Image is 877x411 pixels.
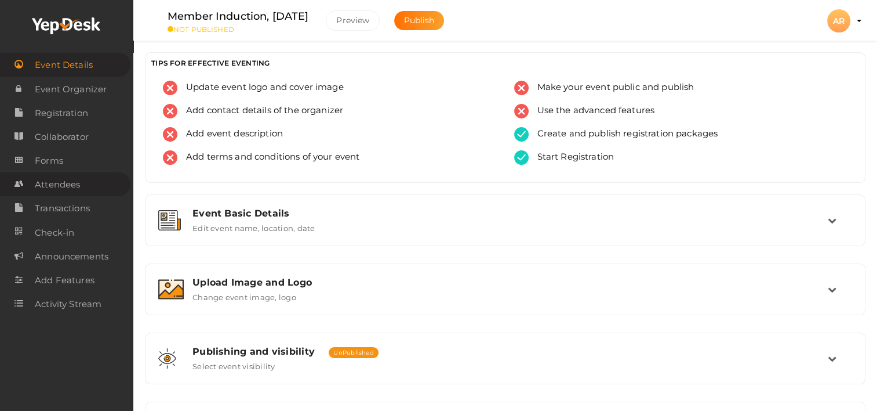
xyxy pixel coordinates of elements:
profile-pic: AR [827,16,850,26]
a: Publishing and visibility UnPublished Select event visibility [151,362,859,373]
label: Member Induction, [DATE] [168,8,308,25]
span: Publish [404,15,435,26]
span: Activity Stream [35,293,101,316]
small: NOT PUBLISHED [168,25,308,34]
img: error.svg [163,104,177,118]
span: Add Features [35,269,94,292]
button: Preview [326,10,380,31]
span: Registration [35,102,88,125]
span: Add terms and conditions of your event [177,150,359,165]
img: tick-success.svg [514,150,529,165]
a: Upload Image and Logo Change event image, logo [151,293,859,304]
span: Update event logo and cover image [177,81,344,95]
a: Event Basic Details Edit event name, location, date [151,224,859,235]
img: shared-vision.svg [158,348,176,369]
img: image.svg [158,279,184,300]
span: Start Registration [529,150,614,165]
img: event-details.svg [158,210,181,230]
img: error.svg [514,104,529,118]
img: error.svg [163,81,177,95]
span: Announcements [35,245,108,268]
button: AR [824,9,854,33]
div: AR [827,9,850,33]
label: Change event image, logo [192,288,296,302]
span: Create and publish registration packages [529,127,718,142]
span: UnPublished [329,347,379,358]
img: tick-success.svg [514,127,529,142]
span: Make your event public and publish [529,81,694,95]
span: Check-in [35,221,74,244]
span: Forms [35,149,63,172]
span: Event Organizer [35,78,107,101]
span: Event Details [35,53,93,77]
img: error.svg [163,150,177,165]
span: Publishing and visibility [192,346,315,357]
div: Upload Image and Logo [192,277,828,288]
h3: TIPS FOR EFFECTIVE EVENTING [151,59,859,67]
div: Event Basic Details [192,208,828,219]
span: Collaborator [35,125,89,149]
label: Select event visibility [192,357,275,371]
span: Transactions [35,197,90,220]
span: Add contact details of the organizer [177,104,343,118]
img: error.svg [514,81,529,95]
span: Attendees [35,173,80,196]
img: error.svg [163,127,177,142]
span: Add event description [177,127,283,142]
button: Publish [394,11,445,30]
label: Edit event name, location, date [192,219,315,233]
span: Use the advanced features [529,104,655,118]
